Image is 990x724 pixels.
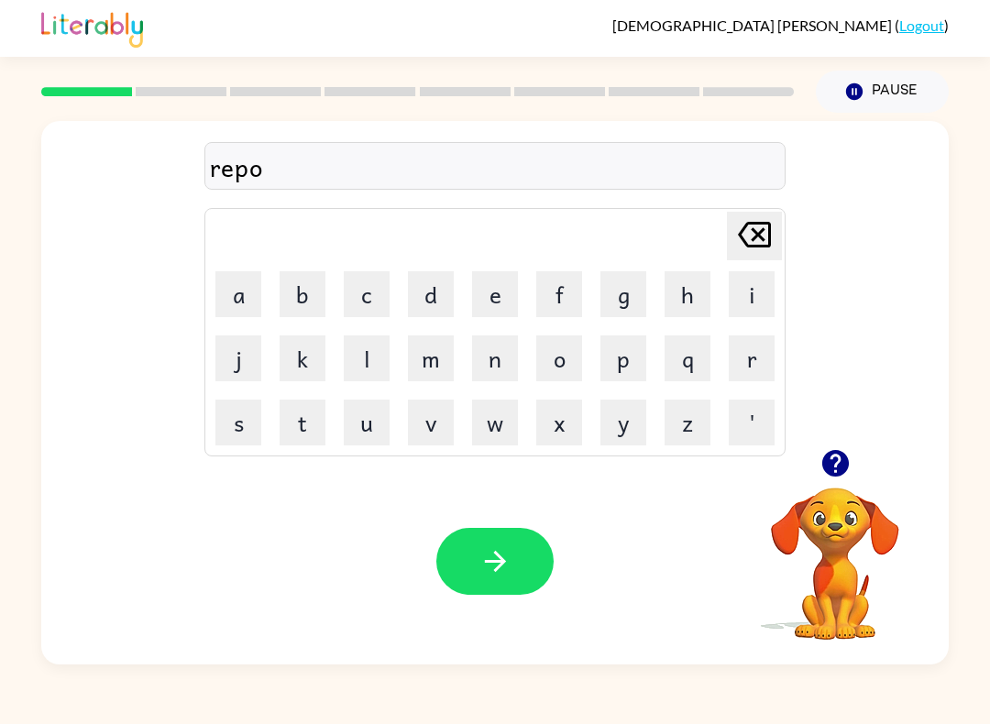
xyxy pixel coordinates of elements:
button: m [408,335,454,381]
button: q [665,335,710,381]
button: x [536,400,582,445]
a: Logout [899,16,944,34]
button: k [280,335,325,381]
button: s [215,400,261,445]
button: g [600,271,646,317]
button: j [215,335,261,381]
video: Your browser must support playing .mp4 files to use Literably. Please try using another browser. [743,459,927,642]
button: a [215,271,261,317]
span: [DEMOGRAPHIC_DATA] [PERSON_NAME] [612,16,895,34]
img: Literably [41,7,143,48]
button: z [665,400,710,445]
button: h [665,271,710,317]
button: r [729,335,775,381]
button: e [472,271,518,317]
button: l [344,335,390,381]
div: repo [210,148,780,186]
button: f [536,271,582,317]
button: c [344,271,390,317]
button: i [729,271,775,317]
button: y [600,400,646,445]
button: p [600,335,646,381]
button: w [472,400,518,445]
button: n [472,335,518,381]
button: ' [729,400,775,445]
button: d [408,271,454,317]
button: b [280,271,325,317]
button: v [408,400,454,445]
button: o [536,335,582,381]
div: ( ) [612,16,949,34]
button: u [344,400,390,445]
button: Pause [816,71,949,113]
button: t [280,400,325,445]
